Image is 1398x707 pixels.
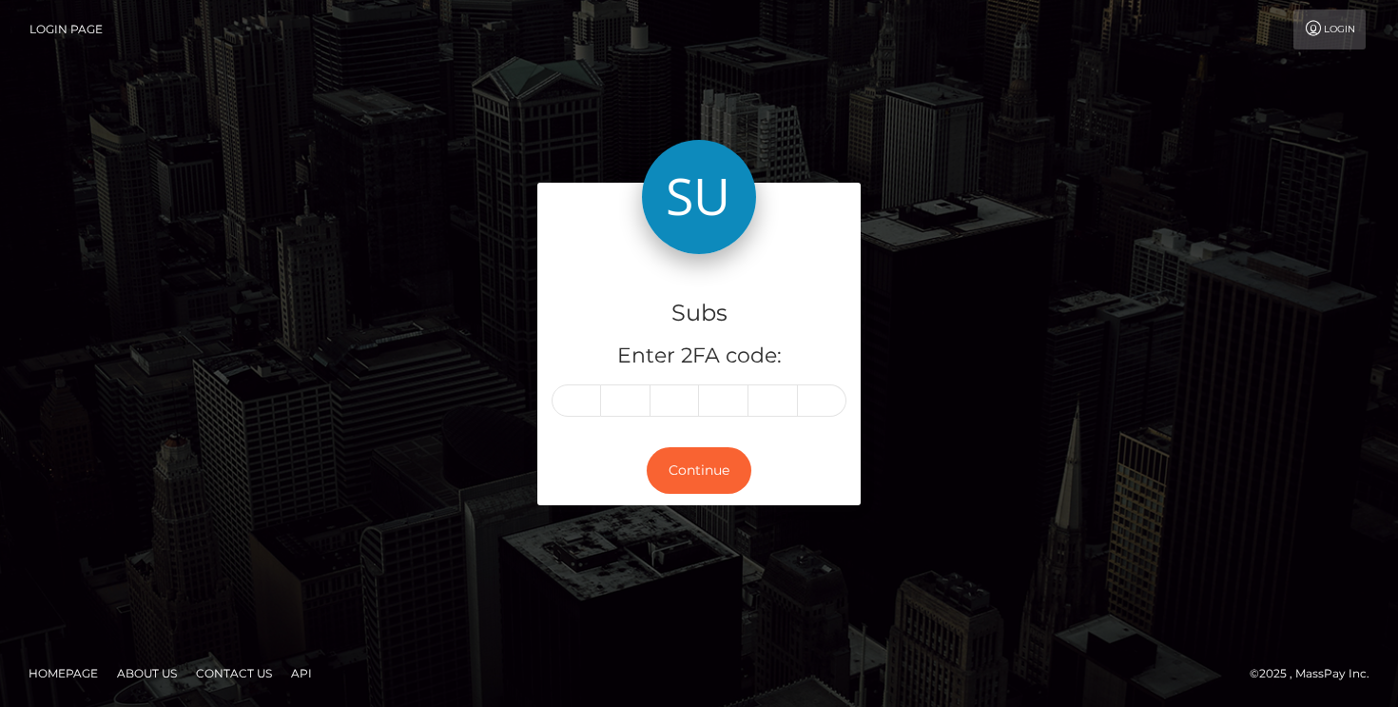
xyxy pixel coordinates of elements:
a: Contact Us [188,658,280,688]
button: Continue [647,447,751,494]
a: Homepage [21,658,106,688]
a: About Us [109,658,184,688]
h4: Subs [552,297,846,330]
img: Subs [642,140,756,254]
div: © 2025 , MassPay Inc. [1250,663,1384,684]
a: Login Page [29,10,103,49]
a: Login [1293,10,1366,49]
h5: Enter 2FA code: [552,342,846,371]
a: API [283,658,320,688]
